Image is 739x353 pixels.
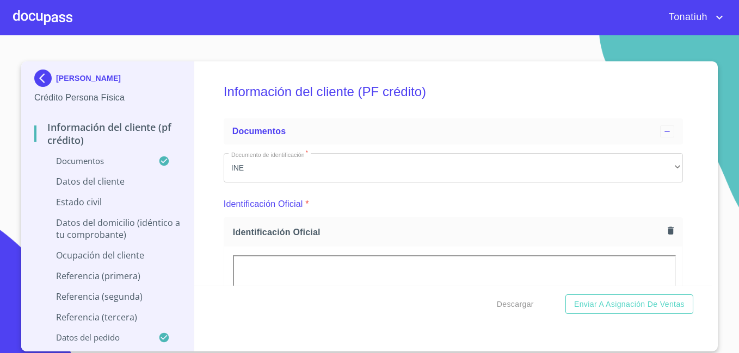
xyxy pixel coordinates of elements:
button: account of current user [661,9,726,26]
span: Descargar [497,298,534,311]
button: Enviar a Asignación de Ventas [565,294,693,314]
p: Datos del domicilio (idéntico a tu comprobante) [34,217,181,241]
img: Docupass spot blue [34,70,56,87]
p: Crédito Persona Física [34,91,181,104]
p: Referencia (tercera) [34,311,181,323]
p: Datos del pedido [34,332,158,343]
div: Documentos [224,118,683,144]
p: Documentos [34,155,158,166]
h5: Información del cliente (PF crédito) [224,70,683,114]
p: [PERSON_NAME] [56,74,121,83]
div: [PERSON_NAME] [34,70,181,91]
span: Identificación Oficial [233,226,663,238]
p: Estado Civil [34,196,181,208]
p: Referencia (segunda) [34,291,181,302]
p: Referencia (primera) [34,270,181,282]
span: Enviar a Asignación de Ventas [574,298,685,311]
p: Ocupación del Cliente [34,249,181,261]
p: Datos del cliente [34,175,181,187]
p: Identificación Oficial [224,198,303,211]
span: Tonatiuh [661,9,713,26]
p: Información del cliente (PF crédito) [34,121,181,147]
button: Descargar [492,294,538,314]
div: INE [224,153,683,182]
span: Documentos [232,127,286,136]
